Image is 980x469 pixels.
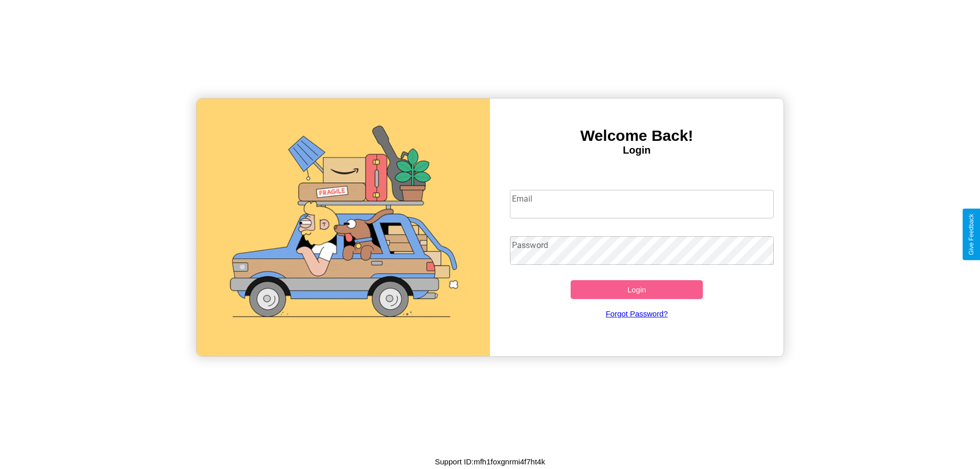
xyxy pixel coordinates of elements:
[435,455,545,468] p: Support ID: mfh1foxgnrmi4f7ht4k
[490,144,783,156] h4: Login
[490,127,783,144] h3: Welcome Back!
[968,214,975,255] div: Give Feedback
[197,98,490,356] img: gif
[505,299,769,328] a: Forgot Password?
[571,280,703,299] button: Login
